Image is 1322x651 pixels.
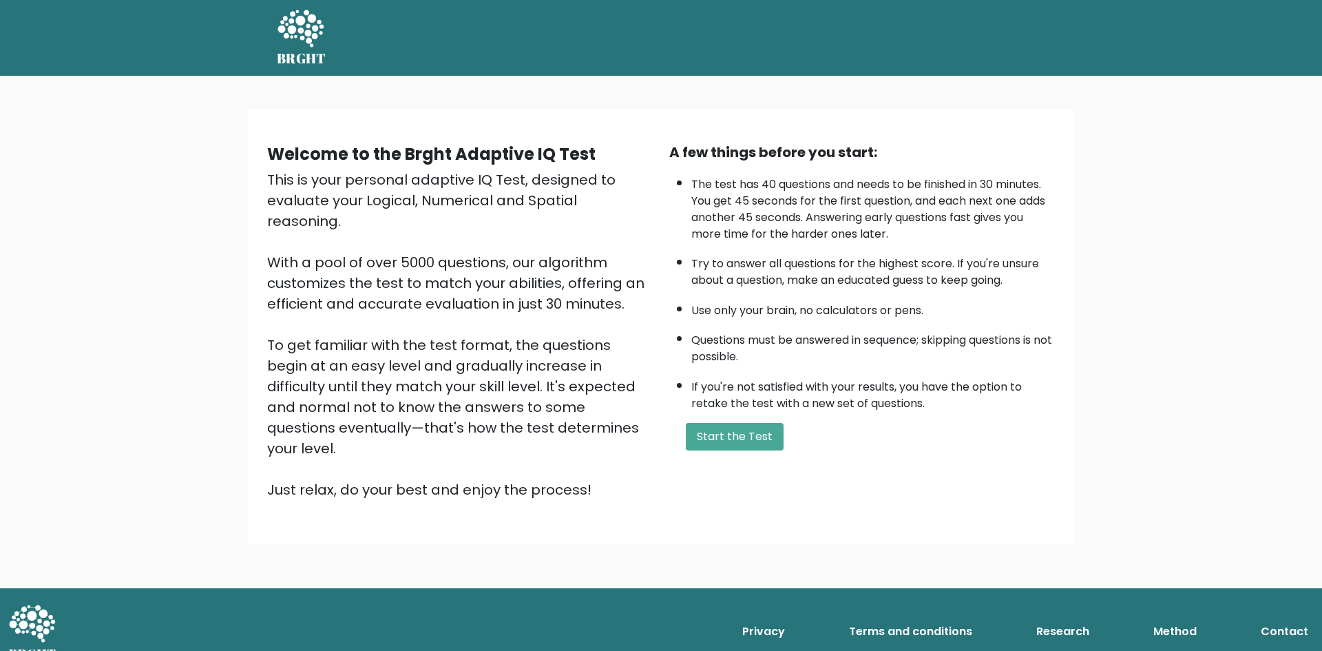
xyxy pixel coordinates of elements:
a: Contact [1255,618,1314,645]
li: Try to answer all questions for the highest score. If you're unsure about a question, make an edu... [691,249,1055,289]
h5: BRGHT [277,50,326,67]
li: Questions must be answered in sequence; skipping questions is not possible. [691,325,1055,365]
div: This is your personal adaptive IQ Test, designed to evaluate your Logical, Numerical and Spatial ... [267,169,653,500]
li: The test has 40 questions and needs to be finished in 30 minutes. You get 45 seconds for the firs... [691,169,1055,242]
a: Research [1031,618,1095,645]
a: BRGHT [277,6,326,70]
b: Welcome to the Brght Adaptive IQ Test [267,143,596,165]
button: Start the Test [686,423,784,451]
a: Terms and conditions [843,618,978,645]
li: If you're not satisfied with your results, you have the option to retake the test with a new set ... [691,372,1055,412]
a: Method [1148,618,1202,645]
a: Privacy [737,618,790,645]
div: A few things before you start: [669,142,1055,163]
li: Use only your brain, no calculators or pens. [691,296,1055,319]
